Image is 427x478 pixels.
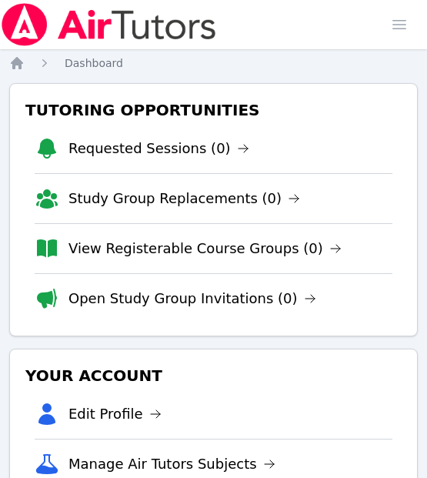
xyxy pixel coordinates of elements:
[22,96,405,124] h3: Tutoring Opportunities
[68,138,249,159] a: Requested Sessions (0)
[68,453,275,475] a: Manage Air Tutors Subjects
[68,188,300,209] a: Study Group Replacements (0)
[65,55,123,71] a: Dashboard
[68,403,162,425] a: Edit Profile
[9,55,418,71] nav: Breadcrumb
[65,57,123,69] span: Dashboard
[68,238,342,259] a: View Registerable Course Groups (0)
[22,362,405,389] h3: Your Account
[68,288,316,309] a: Open Study Group Invitations (0)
